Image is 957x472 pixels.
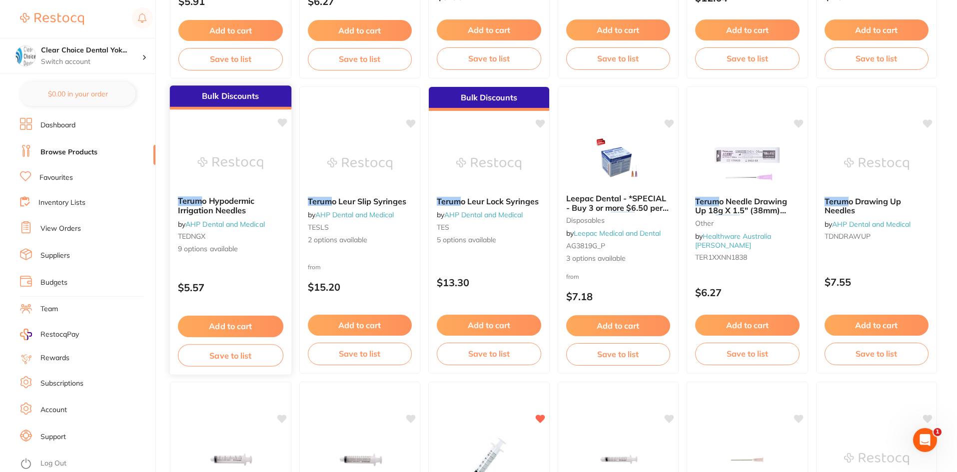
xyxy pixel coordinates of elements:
[913,428,937,452] iframe: Intercom live chat
[308,196,332,206] em: Terum
[40,459,66,469] a: Log Out
[461,196,539,206] span: o Leur Lock Syringes
[40,224,81,234] a: View Orders
[566,315,671,336] button: Add to cart
[178,48,283,70] button: Save to list
[332,196,406,206] span: o Leur Slip Syringes
[695,196,787,225] span: o Needle Drawing Up 18g X 1.5″ (38mm) Blunt
[611,212,635,222] em: Terum
[308,48,412,70] button: Save to list
[566,216,671,224] small: disposables
[308,343,412,365] button: Save to list
[566,273,579,280] span: from
[437,277,541,288] p: $13.30
[825,232,871,241] span: TDNDRAWUP
[308,223,329,232] span: TESLS
[308,235,412,245] span: 2 options available
[825,196,849,206] em: Terum
[308,197,412,206] b: Terumo Leur Slip Syringes
[15,46,35,66] img: Clear Choice Dental Yokine
[40,251,70,261] a: Suppliers
[20,329,32,340] img: RestocqPay
[825,315,929,336] button: Add to cart
[566,241,605,250] span: AG3819G_P
[716,215,740,225] em: Terum
[695,19,800,40] button: Add to cart
[437,197,541,206] b: Terumo Leur Lock Syringes
[39,173,73,183] a: Favourites
[20,82,135,106] button: $0.00 in your order
[566,193,669,222] span: Leepac Dental - *SPECIAL - Buy 3 or more $6.50 per box - Agani
[437,223,449,232] span: TES
[695,219,800,227] small: other
[695,343,800,365] button: Save to list
[825,276,929,288] p: $7.55
[437,235,541,245] span: 5 options available
[825,47,929,69] button: Save to list
[185,219,265,228] a: AHP Dental and Medical
[41,45,142,55] h4: Clear Choice Dental Yokine
[825,197,929,215] b: Terumo Drawing Up Needles
[308,263,321,271] span: from
[40,278,67,288] a: Budgets
[566,194,671,212] b: Leepac Dental - *SPECIAL - Buy 3 or more $6.50 per box - Agani Terumo Irrigation Needles - High Q...
[695,196,719,206] em: Terum
[178,20,283,41] button: Add to cart
[437,47,541,69] button: Save to list
[832,220,911,229] a: AHP Dental and Medical
[825,19,929,40] button: Add to cart
[178,196,255,215] span: o Hypodermic Irrigation Needles
[825,343,929,365] button: Save to list
[437,19,541,40] button: Add to cart
[308,210,394,219] span: by
[170,85,291,109] div: Bulk Discounts
[934,428,942,436] span: 1
[40,330,79,340] span: RestocqPay
[586,136,651,186] img: Leepac Dental - *SPECIAL - Buy 3 or more $6.50 per box - Agani Terumo Irrigation Needles - High Q...
[315,210,394,219] a: AHP Dental and Medical
[178,232,206,241] span: TEDNGX
[38,198,85,208] a: Inventory Lists
[40,147,97,157] a: Browse Products
[178,316,283,337] button: Add to cart
[40,379,83,389] a: Subscriptions
[40,353,69,363] a: Rewards
[40,432,66,442] a: Support
[198,138,263,188] img: Terumo Hypodermic Irrigation Needles
[429,87,549,111] div: Bulk Discounts
[566,291,671,302] p: $7.18
[566,47,671,69] button: Save to list
[40,120,75,130] a: Dashboard
[178,196,202,206] em: Terum
[566,254,671,264] span: 3 options available
[695,315,800,336] button: Add to cart
[20,456,152,472] button: Log Out
[566,19,671,40] button: Add to cart
[178,282,283,293] p: $5.57
[20,13,84,25] img: Restocq Logo
[327,139,392,189] img: Terumo Leur Slip Syringes
[437,315,541,336] button: Add to cart
[41,57,142,67] p: Switch account
[695,47,800,69] button: Save to list
[566,343,671,365] button: Save to list
[844,139,909,189] img: Terumo Drawing Up Needles
[825,196,901,215] span: o Drawing Up Needles
[308,315,412,336] button: Add to cart
[444,210,523,219] a: AHP Dental and Medical
[574,229,661,238] a: Leepac Medical and Dental
[715,139,780,189] img: Terumo Needle Drawing Up 18g X 1.5″ (38mm) Blunt Terumo Agani (100/Box)
[695,287,800,298] p: $6.27
[695,232,771,250] a: Healthware Australia [PERSON_NAME]
[178,344,283,367] button: Save to list
[566,229,661,238] span: by
[20,7,84,30] a: Restocq Logo
[456,139,521,189] img: Terumo Leur Lock Syringes
[825,220,911,229] span: by
[40,405,67,415] a: Account
[695,253,747,262] span: TER1XXNN1838
[308,20,412,41] button: Add to cart
[178,196,283,215] b: Terumo Hypodermic Irrigation Needles
[437,196,461,206] em: Terum
[308,281,412,293] p: $15.20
